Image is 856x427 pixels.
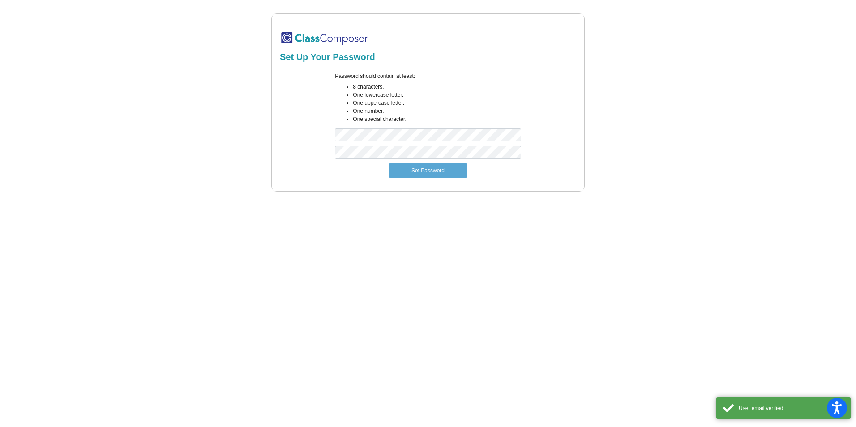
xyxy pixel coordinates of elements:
button: Set Password [389,163,467,178]
div: User email verified [739,404,844,412]
label: Password should contain at least: [335,72,415,80]
li: One number. [353,107,521,115]
li: One special character. [353,115,521,123]
li: One uppercase letter. [353,99,521,107]
li: 8 characters. [353,83,521,91]
h2: Set Up Your Password [280,51,576,62]
li: One lowercase letter. [353,91,521,99]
